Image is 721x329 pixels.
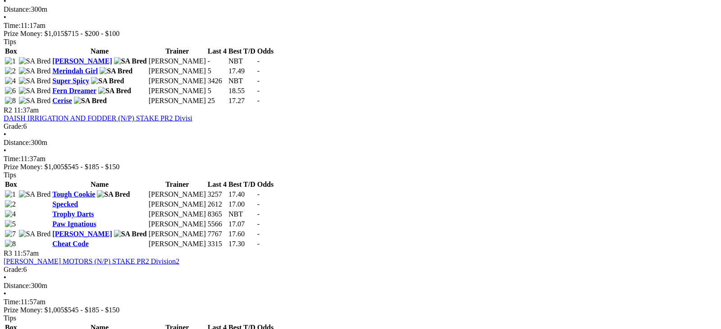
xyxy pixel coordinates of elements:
span: - [257,220,260,228]
td: [PERSON_NAME] [148,57,206,66]
div: 11:37am [4,155,717,163]
span: Distance: [4,5,31,13]
img: SA Bred [97,190,130,198]
td: 3257 [207,190,227,199]
div: 11:17am [4,22,717,30]
a: [PERSON_NAME] MOTORS (N/P) STAKE PR2 Division2 [4,257,179,265]
a: DAISH IRRIGATION AND FODDER (N/P) STAKE PR2 Divisi [4,114,192,122]
span: • [4,274,6,281]
span: Grade: [4,266,23,273]
div: 6 [4,266,717,274]
div: 300m [4,139,717,147]
div: 300m [4,282,717,290]
td: 8365 [207,210,227,219]
span: • [4,290,6,297]
span: Tips [4,38,16,45]
th: Trainer [148,47,206,56]
img: 2 [5,200,16,208]
div: 6 [4,122,717,131]
img: SA Bred [98,87,131,95]
td: [PERSON_NAME] [148,190,206,199]
img: SA Bred [100,67,132,75]
a: Tough Cookie [52,190,95,198]
td: 17.07 [228,220,256,229]
td: NBT [228,57,256,66]
td: 3315 [207,239,227,248]
th: Last 4 [207,47,227,56]
a: [PERSON_NAME] [52,57,112,65]
span: • [4,147,6,154]
span: - [257,230,260,238]
span: - [257,67,260,75]
td: 18.55 [228,86,256,95]
a: Super Spicy [52,77,89,85]
td: 17.30 [228,239,256,248]
th: Best T/D [228,180,256,189]
img: SA Bred [19,97,51,105]
img: 2 [5,67,16,75]
td: 5 [207,67,227,76]
span: R2 [4,106,12,114]
td: [PERSON_NAME] [148,210,206,219]
a: Trophy Darts [52,210,94,218]
img: SA Bred [19,87,51,95]
span: • [4,14,6,21]
span: Box [5,47,17,55]
div: Prize Money: $1,005 [4,306,717,314]
img: SA Bred [19,230,51,238]
img: 1 [5,57,16,65]
td: 17.49 [228,67,256,76]
td: [PERSON_NAME] [148,67,206,76]
span: Time: [4,22,21,29]
span: - [257,97,260,104]
td: 17.00 [228,200,256,209]
td: NBT [228,210,256,219]
span: Distance: [4,282,31,289]
span: $545 - $185 - $150 [64,306,120,314]
span: Time: [4,155,21,162]
img: SA Bred [114,57,147,65]
span: R3 [4,249,12,257]
td: - [207,57,227,66]
span: Tips [4,171,16,179]
td: [PERSON_NAME] [148,86,206,95]
span: - [257,87,260,95]
span: - [257,77,260,85]
img: SA Bred [114,230,147,238]
td: 17.40 [228,190,256,199]
td: 7767 [207,230,227,239]
span: - [257,190,260,198]
div: Prize Money: $1,005 [4,163,717,171]
div: 11:57am [4,298,717,306]
td: 3426 [207,77,227,86]
td: [PERSON_NAME] [148,239,206,248]
td: [PERSON_NAME] [148,77,206,86]
img: SA Bred [19,190,51,198]
th: Trainer [148,180,206,189]
td: [PERSON_NAME] [148,220,206,229]
td: 17.27 [228,96,256,105]
td: 5 [207,86,227,95]
span: Distance: [4,139,31,146]
a: Specked [52,200,78,208]
span: $715 - $200 - $100 [64,30,120,37]
img: 5 [5,220,16,228]
span: Box [5,180,17,188]
span: • [4,131,6,138]
td: [PERSON_NAME] [148,230,206,239]
th: Odds [257,180,274,189]
div: Prize Money: $1,015 [4,30,717,38]
span: - [257,210,260,218]
img: SA Bred [19,57,51,65]
a: [PERSON_NAME] [52,230,112,238]
img: 4 [5,77,16,85]
th: Name [52,180,147,189]
td: [PERSON_NAME] [148,200,206,209]
a: Cheat Code [52,240,88,248]
th: Odds [257,47,274,56]
a: Cerise [52,97,72,104]
td: 25 [207,96,227,105]
a: Fern Dreamer [52,87,96,95]
span: Grade: [4,122,23,130]
td: NBT [228,77,256,86]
